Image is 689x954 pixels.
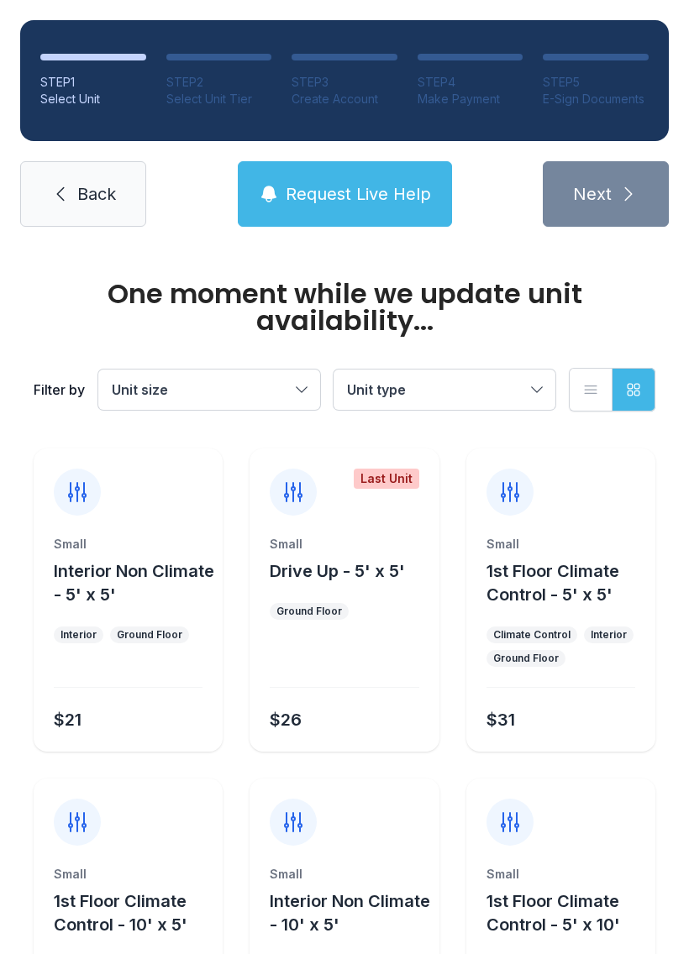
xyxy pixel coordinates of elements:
div: Small [270,536,418,553]
div: Climate Control [493,628,571,642]
div: Ground Floor [117,628,182,642]
span: 1st Floor Climate Control - 10' x 5' [54,891,187,935]
div: Ground Floor [493,652,559,665]
button: 1st Floor Climate Control - 5' x 5' [487,559,649,606]
div: STEP 3 [292,74,397,91]
span: Interior Non Climate - 5' x 5' [54,561,214,605]
div: STEP 5 [543,74,649,91]
button: Interior Non Climate - 5' x 5' [54,559,216,606]
button: Interior Non Climate - 10' x 5' [270,889,432,936]
span: 1st Floor Climate Control - 5' x 5' [487,561,619,605]
span: Unit type [347,381,406,398]
span: 1st Floor Climate Control - 5' x 10' [487,891,620,935]
span: Unit size [112,381,168,398]
div: $31 [487,708,515,731]
div: Small [487,536,635,553]
span: Next [573,182,612,206]
div: Small [270,866,418,883]
div: Ground Floor [276,605,342,618]
div: STEP 1 [40,74,146,91]
div: Filter by [34,380,85,400]
div: $21 [54,708,82,731]
div: Make Payment [418,91,523,107]
div: Interior [60,628,97,642]
div: Create Account [292,91,397,107]
div: E-Sign Documents [543,91,649,107]
button: Unit type [334,370,555,410]
span: Drive Up - 5' x 5' [270,561,405,581]
div: Small [54,866,202,883]
span: Request Live Help [286,182,431,206]
div: STEP 2 [166,74,272,91]
div: One moment while we update unit availability... [34,280,655,334]
button: Drive Up - 5' x 5' [270,559,405,583]
span: Back [77,182,116,206]
div: Small [54,536,202,553]
div: STEP 4 [418,74,523,91]
button: 1st Floor Climate Control - 10' x 5' [54,889,216,936]
button: Unit size [98,370,320,410]
div: Interior [591,628,627,642]
div: Small [487,866,635,883]
div: $26 [270,708,302,731]
span: Interior Non Climate - 10' x 5' [270,891,430,935]
button: 1st Floor Climate Control - 5' x 10' [487,889,649,936]
div: Last Unit [354,469,419,489]
div: Select Unit Tier [166,91,272,107]
div: Select Unit [40,91,146,107]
